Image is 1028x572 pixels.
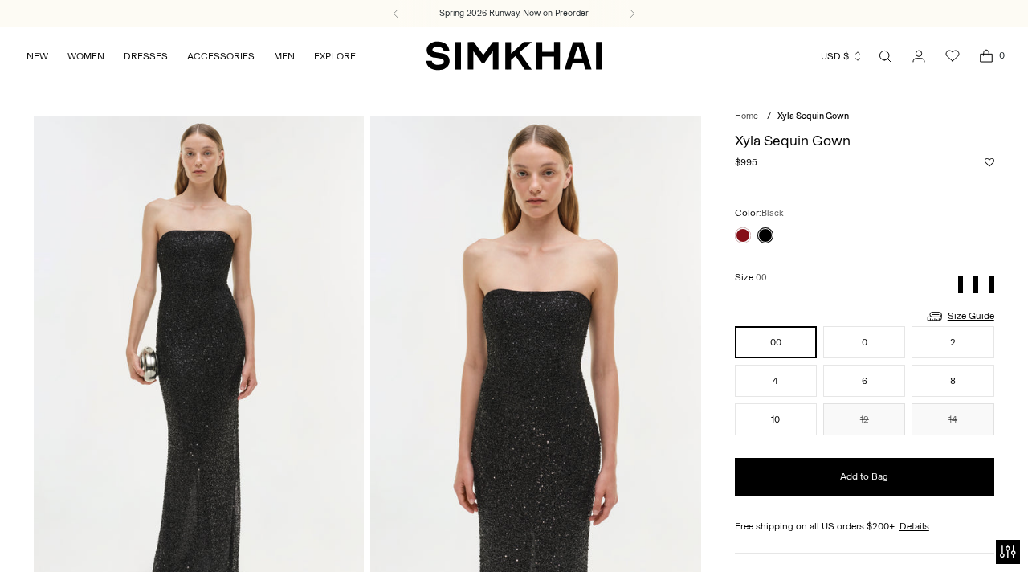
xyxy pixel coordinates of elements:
button: 14 [912,403,993,435]
a: Open cart modal [970,40,1002,72]
a: MEN [274,39,295,74]
span: $995 [735,155,757,170]
button: 8 [912,365,993,397]
span: 0 [994,48,1009,63]
button: 4 [735,365,817,397]
a: Details [899,519,929,533]
span: Add to Bag [840,470,888,484]
button: 10 [735,403,817,435]
div: / [767,110,771,124]
a: Go to the account page [903,40,935,72]
label: Color: [735,206,784,221]
a: WOMEN [67,39,104,74]
nav: breadcrumbs [735,110,994,124]
a: Home [735,111,758,121]
a: DRESSES [124,39,168,74]
button: 2 [912,326,993,358]
button: 0 [823,326,905,358]
button: Add to Bag [735,458,994,496]
a: Open search modal [869,40,901,72]
button: Add to Wishlist [985,157,994,167]
button: USD $ [821,39,863,74]
a: NEW [27,39,48,74]
button: 6 [823,365,905,397]
div: Free shipping on all US orders $200+ [735,519,994,533]
span: Xyla Sequin Gown [777,111,849,121]
a: ACCESSORIES [187,39,255,74]
a: EXPLORE [314,39,356,74]
a: Spring 2026 Runway, Now on Preorder [439,7,589,20]
span: Black [761,208,784,219]
button: 00 [735,326,817,358]
button: 12 [823,403,905,435]
span: 00 [756,272,767,283]
a: Wishlist [936,40,969,72]
a: SIMKHAI [426,40,602,71]
h1: Xyla Sequin Gown [735,133,994,148]
label: Size: [735,270,767,285]
a: Size Guide [925,306,994,326]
